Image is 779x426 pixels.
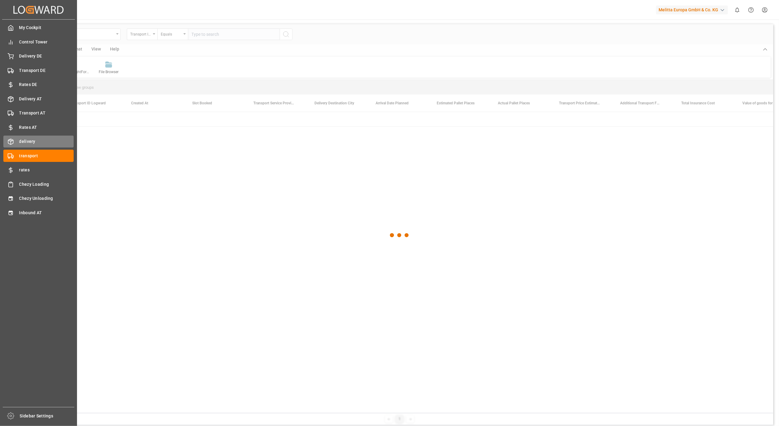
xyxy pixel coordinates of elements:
span: Chezy Unloading [19,195,74,202]
a: delivery [3,136,74,148]
button: Help Center [744,3,758,17]
a: Chezy Unloading [3,192,74,204]
a: Inbound AT [3,207,74,219]
a: Transport AT [3,107,74,119]
span: Transport DE [19,67,74,74]
a: Transport DE [3,64,74,76]
span: Chezy Loading [19,181,74,188]
span: Delivery AT [19,96,74,102]
a: Chezy Loading [3,178,74,190]
a: Control Tower [3,36,74,48]
span: Transport AT [19,110,74,116]
a: Rates DE [3,79,74,91]
span: Sidebar Settings [20,413,75,419]
span: Delivery DE [19,53,74,59]
span: rates [19,167,74,173]
span: Inbound AT [19,210,74,216]
button: show 0 new notifications [730,3,744,17]
span: Control Tower [19,39,74,45]
a: My Cockpit [3,22,74,34]
span: Rates AT [19,124,74,131]
span: delivery [19,138,74,145]
a: transport [3,150,74,162]
span: My Cockpit [19,24,74,31]
div: Melitta Europa GmbH & Co. KG [656,6,728,14]
span: transport [19,153,74,159]
span: Rates DE [19,81,74,88]
button: Melitta Europa GmbH & Co. KG [656,4,730,16]
a: rates [3,164,74,176]
a: Rates AT [3,121,74,133]
a: Delivery DE [3,50,74,62]
a: Delivery AT [3,93,74,105]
